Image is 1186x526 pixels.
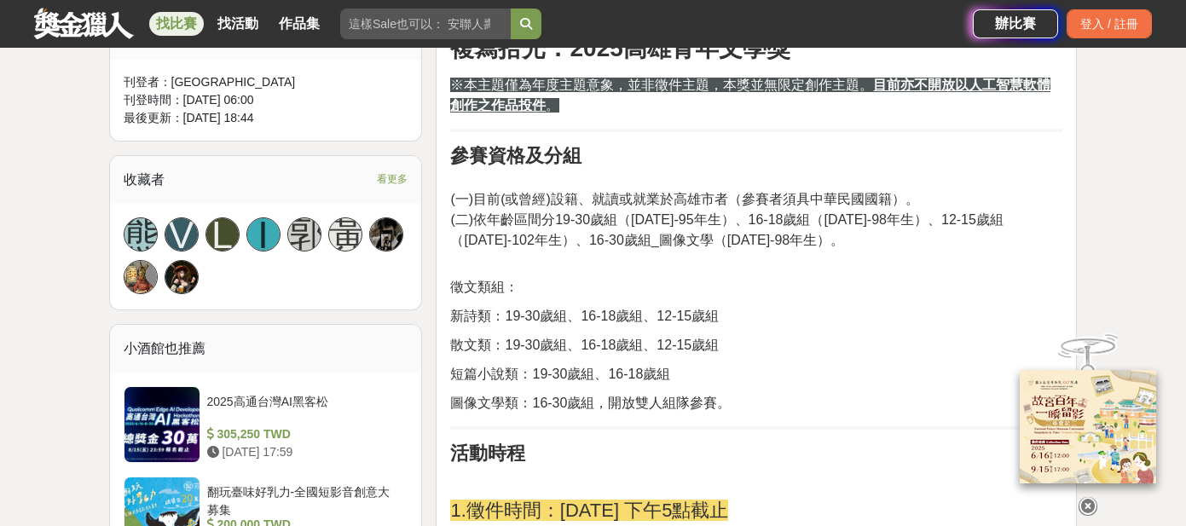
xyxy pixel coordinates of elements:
[124,91,408,109] div: 刊登時間： [DATE] 06:00
[207,443,402,461] div: [DATE] 17:59
[450,442,525,464] strong: 活動時程
[450,309,719,323] span: 新詩類：19-30歲組、16-18歲組、12-15歲組
[450,338,719,352] span: 散文類：19-30歲組、16-18歲組、12-15歲組
[450,212,1003,247] span: (二)依年齡區間分19-30歲組（[DATE]-95年生）、16-18歲組（[DATE]-98年生）、12-15歲組（[DATE]-102年生）、16-30歲組_圖像文學（[DATE]-98年生）。
[1020,370,1156,483] img: 968ab78a-c8e5-4181-8f9d-94c24feca916.png
[1067,9,1152,38] div: 登入 / 註冊
[450,280,518,294] span: 徵文類組：
[165,261,198,293] img: Avatar
[370,218,402,251] img: Avatar
[207,393,402,425] div: 2025高通台灣AI黑客松
[450,367,670,381] span: 短篇小說類：19-30歲組、16-18歲組
[369,217,403,251] a: Avatar
[272,12,327,36] a: 作品集
[450,78,1050,113] u: 目前亦不開放以人工智慧軟體創作之作品投件
[450,396,731,410] span: 圖像文學類：16-30歲組，開放雙人組隊參賽。
[124,386,408,463] a: 2025高通台灣AI黑客松 305,250 TWD [DATE] 17:59
[124,172,165,187] span: 收藏者
[973,9,1058,38] a: 辦比賽
[211,12,265,36] a: 找活動
[287,217,321,251] a: 郭
[165,217,199,251] a: V
[377,170,408,188] span: 看更多
[149,12,204,36] a: 找比賽
[450,500,728,521] span: 1.徵件時間：[DATE] 下午5點截止
[124,261,157,293] img: Avatar
[207,425,402,443] div: 305,250 TWD
[205,217,240,251] a: L
[124,260,158,294] a: Avatar
[246,217,281,251] a: I
[340,9,511,39] input: 這樣Sale也可以： 安聯人壽創意銷售法募集
[450,145,581,166] strong: 參賽資格及分組
[124,73,408,91] div: 刊登者： [GEOGRAPHIC_DATA]
[207,483,402,516] div: 翻玩臺味好乳力-全國短影音創意大募集
[124,109,408,127] div: 最後更新： [DATE] 18:44
[110,325,422,373] div: 小酒館也推薦
[450,192,918,206] span: (一)目前(或曾經)設籍、就讀或就業於高雄市者（參賽者須具中華民國國籍）。
[124,217,158,251] a: 熊
[450,35,790,61] strong: 複寫拾光：2025高雄青年文學獎
[165,260,199,294] a: Avatar
[450,78,1050,113] span: ※本主題僅為年度主題意象，並非徵件主題，本獎並無限定創作主題。 。
[328,217,362,251] a: 黃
